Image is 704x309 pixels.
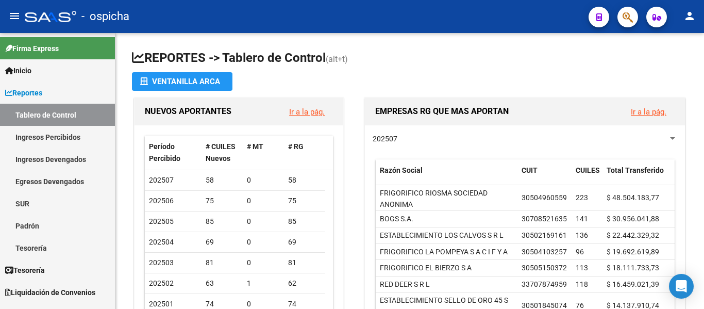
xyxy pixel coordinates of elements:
span: 113 [576,264,588,272]
div: BOGS S.A. [380,213,413,225]
span: Reportes [5,87,42,99]
a: Ir a la pág. [631,107,666,117]
div: 0 [247,236,280,248]
button: Ventanilla ARCA [132,72,232,91]
div: 0 [247,195,280,207]
span: 223 [576,193,588,202]
span: $ 30.956.041,88 [607,215,659,223]
span: 141 [576,215,588,223]
datatable-header-cell: # RG [284,136,325,170]
span: # MT [247,142,263,151]
div: 62 [288,278,321,289]
div: 81 [206,257,239,269]
span: 202503 [149,258,174,267]
div: 69 [206,236,239,248]
span: Período Percibido [149,142,180,162]
a: Ir a la pág. [289,107,325,117]
div: 75 [206,195,239,207]
div: 30505150372 [522,262,567,274]
span: 202504 [149,238,174,246]
div: 0 [247,174,280,186]
div: 0 [247,216,280,227]
datatable-header-cell: # MT [243,136,284,170]
span: 118 [576,280,588,288]
div: RED DEER S R L [380,279,430,290]
datatable-header-cell: Razón Social [376,159,517,193]
span: $ 19.692.619,89 [607,248,659,256]
span: 136 [576,231,588,239]
div: FRIGORIFICO RIOSMA SOCIEDAD ANONIMA [380,187,513,211]
div: Ventanilla ARCA [140,72,224,91]
div: 30708521635 [522,213,567,225]
span: - ospicha [81,5,129,28]
div: 33707874959 [522,279,567,290]
mat-icon: menu [8,10,21,22]
span: $ 22.442.329,32 [607,231,659,239]
span: 202507 [149,176,174,184]
span: Razón Social [380,166,423,174]
div: 58 [288,174,321,186]
span: $ 18.111.733,73 [607,264,659,272]
div: 30504960559 [522,192,567,204]
div: FRIGORIFICO EL BIERZO S A [380,262,472,274]
span: CUILES [576,166,600,174]
span: CUIT [522,166,538,174]
h1: REPORTES -> Tablero de Control [132,50,688,68]
span: 202505 [149,217,174,225]
span: Inicio [5,65,31,76]
datatable-header-cell: CUILES [572,159,602,193]
span: $ 16.459.021,39 [607,280,659,288]
span: (alt+t) [326,54,348,64]
mat-icon: person [683,10,696,22]
div: 1 [247,278,280,289]
div: Open Intercom Messenger [669,274,694,299]
span: Total Transferido [607,166,664,174]
datatable-header-cell: CUIT [517,159,572,193]
div: 63 [206,278,239,289]
span: Firma Express [5,43,59,54]
span: Liquidación de Convenios [5,287,95,298]
span: $ 48.504.183,77 [607,193,659,202]
button: Ir a la pág. [623,102,675,121]
button: Ir a la pág. [281,102,333,121]
span: 202501 [149,300,174,308]
div: 58 [206,174,239,186]
div: ESTABLECIMIENTO LOS CALVOS S R L [380,230,504,241]
datatable-header-cell: Período Percibido [145,136,202,170]
span: 202502 [149,279,174,287]
div: 30502169161 [522,230,567,241]
span: 96 [576,248,584,256]
div: 81 [288,257,321,269]
span: 202506 [149,197,174,205]
span: # CUILES Nuevos [206,142,236,162]
span: Tesorería [5,265,45,276]
datatable-header-cell: # CUILES Nuevos [202,136,243,170]
div: 85 [288,216,321,227]
div: 0 [247,257,280,269]
div: FRIGORIFICO LA POMPEYA S A C I F Y A [380,246,508,258]
datatable-header-cell: Total Transferido [602,159,675,193]
div: 69 [288,236,321,248]
span: NUEVOS APORTANTES [145,106,231,116]
div: 75 [288,195,321,207]
span: # RG [288,142,304,151]
div: 30504103257 [522,246,567,258]
span: 202507 [373,135,397,143]
div: 85 [206,216,239,227]
span: EMPRESAS RG QUE MAS APORTAN [375,106,509,116]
